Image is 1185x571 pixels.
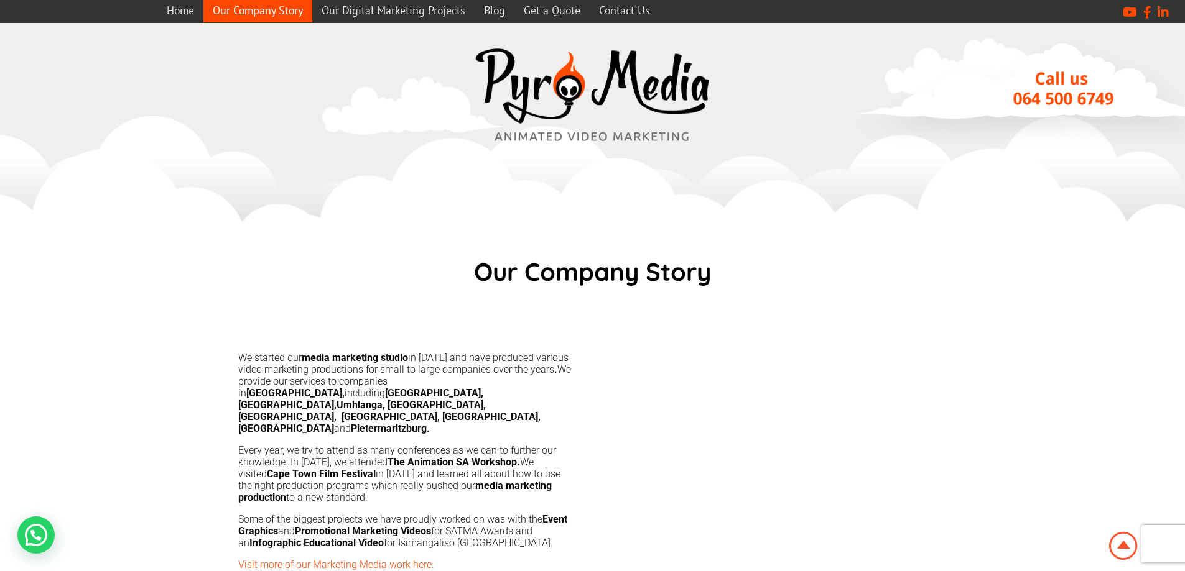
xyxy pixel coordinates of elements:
p: Some of the biggest projects we have proudly worked on was with the and for SATMA Awards and an f... [238,513,575,549]
img: video marketing media company westville durban logo [468,42,717,149]
strong: media marketing studio [302,352,408,363]
p: Every year, we try to attend as many conferences as we can to further our knowledge. In [DATE], w... [238,444,575,503]
strong: Promotional Marketing Videos [295,525,431,537]
strong: Pietermaritzburg. [351,423,430,434]
strong: Cape Town Film Festival [267,468,376,480]
a: Visit more of our Marketing Media work here. [238,559,434,570]
strong: . [554,363,557,375]
b: [GEOGRAPHIC_DATA], [GEOGRAPHIC_DATA], [238,387,483,411]
b: media marketing production [238,480,552,503]
img: Animation Studio South Africa [1107,529,1140,562]
a: video marketing media company westville durban logo [468,42,717,152]
p: We started our in [DATE] and have produced various video marketing productions for small to large... [238,352,575,434]
strong: The Animation SA Workshop. [388,456,520,468]
strong: Event Graphics [238,513,567,537]
strong: Umhlanga, [GEOGRAPHIC_DATA], [GEOGRAPHIC_DATA], [GEOGRAPHIC_DATA], [GEOGRAPHIC_DATA], [GEOGRAPHIC... [238,399,541,434]
strong: [GEOGRAPHIC_DATA], [246,387,345,399]
b: Infographic Educational Video [249,537,384,549]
